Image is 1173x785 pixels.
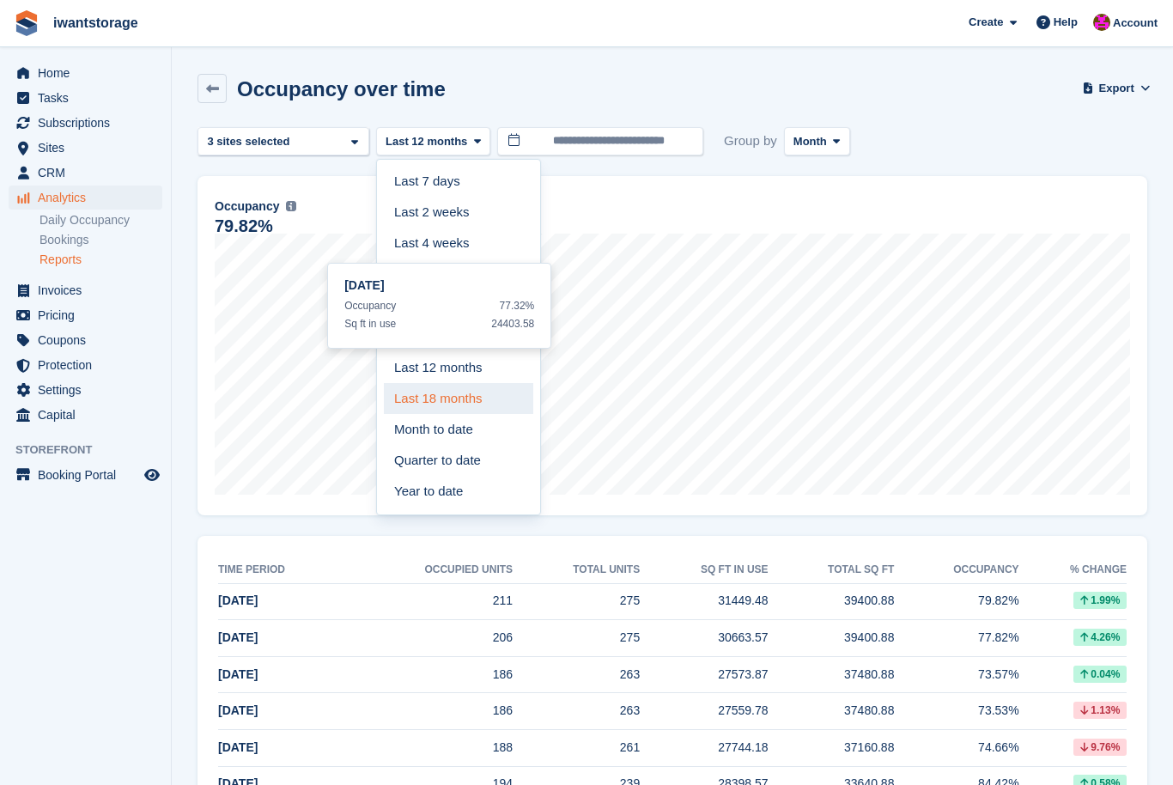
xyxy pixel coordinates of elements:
[1073,592,1127,609] div: 1.99%
[215,198,279,216] span: Occupancy
[384,228,533,259] a: Last 4 weeks
[286,201,296,211] img: icon-info-grey-7440780725fd019a000dd9b08b2336e03edf1995a4989e88bcd33f0948082b44.svg
[894,730,1018,767] td: 74.66%
[15,441,171,459] span: Storefront
[894,656,1018,693] td: 73.57%
[1113,15,1158,32] span: Account
[38,161,141,185] span: CRM
[218,557,345,584] th: Time period
[384,352,533,383] a: Last 12 months
[769,730,895,767] td: 37160.88
[9,353,162,377] a: menu
[40,212,162,228] a: Daily Occupancy
[724,127,777,155] span: Group by
[1054,14,1078,31] span: Help
[640,583,768,620] td: 31449.48
[38,378,141,402] span: Settings
[218,630,258,644] span: [DATE]
[204,133,296,150] div: 3 sites selected
[640,557,768,584] th: Sq ft in use
[384,321,533,352] a: Last 9 months
[218,593,258,607] span: [DATE]
[513,730,640,767] td: 261
[384,259,533,290] a: Last 3 months
[40,252,162,268] a: Reports
[513,557,640,584] th: Total units
[384,414,533,445] a: Month to date
[218,740,258,754] span: [DATE]
[894,557,1018,584] th: Occupancy
[640,730,768,767] td: 27744.18
[384,198,533,228] a: Last 2 weeks
[40,232,162,248] a: Bookings
[142,465,162,485] a: Preview store
[9,61,162,85] a: menu
[345,693,513,730] td: 186
[38,186,141,210] span: Analytics
[769,620,895,657] td: 39400.88
[345,583,513,620] td: 211
[513,620,640,657] td: 275
[38,353,141,377] span: Protection
[46,9,145,37] a: iwantstorage
[9,161,162,185] a: menu
[345,557,513,584] th: Occupied units
[769,557,895,584] th: Total sq ft
[38,111,141,135] span: Subscriptions
[1073,666,1127,683] div: 0.04%
[38,463,141,487] span: Booking Portal
[9,303,162,327] a: menu
[38,61,141,85] span: Home
[215,219,273,234] div: 79.82%
[640,656,768,693] td: 27573.87
[769,656,895,693] td: 37480.88
[9,278,162,302] a: menu
[384,383,533,414] a: Last 18 months
[384,445,533,476] a: Quarter to date
[237,77,446,100] h2: Occupancy over time
[9,403,162,427] a: menu
[9,186,162,210] a: menu
[1073,739,1127,756] div: 9.76%
[769,583,895,620] td: 39400.88
[9,463,162,487] a: menu
[384,167,533,198] a: Last 7 days
[38,278,141,302] span: Invoices
[9,136,162,160] a: menu
[894,620,1018,657] td: 77.82%
[894,583,1018,620] td: 79.82%
[513,583,640,620] td: 275
[9,378,162,402] a: menu
[1019,557,1127,584] th: % change
[218,703,258,717] span: [DATE]
[9,111,162,135] a: menu
[769,693,895,730] td: 37480.88
[345,656,513,693] td: 186
[969,14,1003,31] span: Create
[513,693,640,730] td: 263
[38,403,141,427] span: Capital
[640,620,768,657] td: 30663.57
[38,136,141,160] span: Sites
[384,290,533,321] a: Last 6 months
[784,127,850,155] button: Month
[386,133,467,150] span: Last 12 months
[894,693,1018,730] td: 73.53%
[376,127,490,155] button: Last 12 months
[9,328,162,352] a: menu
[1099,80,1134,97] span: Export
[345,730,513,767] td: 188
[640,693,768,730] td: 27559.78
[1073,629,1127,646] div: 4.26%
[38,328,141,352] span: Coupons
[1073,702,1127,719] div: 1.13%
[14,10,40,36] img: stora-icon-8386f47178a22dfd0bd8f6a31ec36ba5ce8667c1dd55bd0f319d3a0aa187defe.svg
[793,133,827,150] span: Month
[384,476,533,507] a: Year to date
[38,86,141,110] span: Tasks
[1093,14,1110,31] img: Jonathan
[38,303,141,327] span: Pricing
[9,86,162,110] a: menu
[345,620,513,657] td: 206
[218,667,258,681] span: [DATE]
